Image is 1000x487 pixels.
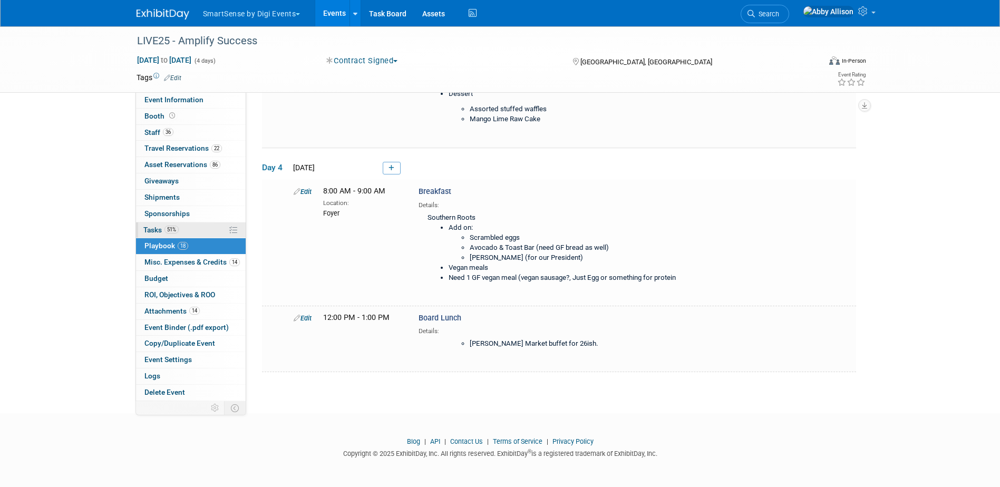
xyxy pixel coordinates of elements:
[262,162,288,173] span: Day 4
[144,290,215,299] span: ROI, Objectives & ROO
[144,339,215,347] span: Copy/Duplicate Event
[144,241,188,250] span: Playbook
[323,55,402,66] button: Contract Signed
[323,187,385,196] span: 8:00 AM - 9:00 AM
[470,243,684,253] li: Avocado & Toast Bar (need GF bread as well)
[323,197,403,208] div: Location:
[137,9,189,20] img: ExhibitDay
[137,55,192,65] span: [DATE] [DATE]
[136,92,246,108] a: Event Information
[144,388,185,396] span: Delete Event
[144,177,179,185] span: Giveaways
[829,56,840,65] img: Format-Inperson.png
[210,161,220,169] span: 86
[144,209,190,218] span: Sponsorships
[167,112,177,120] span: Booth not reserved yet
[144,355,192,364] span: Event Settings
[136,255,246,270] a: Misc. Expenses & Credits14
[323,313,390,322] span: 12:00 PM - 1:00 PM
[419,198,690,210] div: Details:
[484,437,491,445] span: |
[837,72,866,77] div: Event Rating
[741,5,789,23] a: Search
[470,339,684,349] li: [PERSON_NAME] Market buffet for 26ish.
[449,89,684,99] li: Dessert
[294,314,312,322] a: Edit
[841,57,866,65] div: In-Person
[136,190,246,206] a: Shipments
[552,437,594,445] a: Privacy Policy
[178,242,188,250] span: 18
[144,323,229,332] span: Event Binder (.pdf export)
[528,449,531,454] sup: ®
[136,271,246,287] a: Budget
[193,57,216,64] span: (4 days)
[136,336,246,352] a: Copy/Duplicate Event
[163,128,173,136] span: 36
[136,173,246,189] a: Giveaways
[144,95,203,104] span: Event Information
[133,32,804,51] div: LIVE25 - Amplify Success
[136,368,246,384] a: Logs
[136,238,246,254] a: Playbook18
[136,109,246,124] a: Booth
[419,324,690,336] div: Details:
[580,58,712,66] span: [GEOGRAPHIC_DATA], [GEOGRAPHIC_DATA]
[419,187,451,196] span: Breakfast
[470,104,684,114] li: Assorted stuffed waffles
[544,437,551,445] span: |
[758,55,867,71] div: Event Format
[136,287,246,303] a: ROI, Objectives & ROO
[144,160,220,169] span: Asset Reservations
[136,320,246,336] a: Event Binder (.pdf export)
[323,208,403,218] div: Foyer
[144,307,200,315] span: Attachments
[136,385,246,401] a: Delete Event
[136,222,246,238] a: Tasks51%
[470,253,684,263] li: [PERSON_NAME] (for our President)
[164,226,179,233] span: 51%
[422,437,429,445] span: |
[159,56,169,64] span: to
[136,304,246,319] a: Attachments14
[144,112,177,120] span: Booth
[189,307,200,315] span: 14
[164,74,181,82] a: Edit
[143,226,179,234] span: Tasks
[144,128,173,137] span: Staff
[294,188,312,196] a: Edit
[407,437,420,445] a: Blog
[229,258,240,266] span: 14
[419,210,690,293] div: Southern Roots
[206,401,225,415] td: Personalize Event Tab Strip
[137,72,181,83] td: Tags
[224,401,246,415] td: Toggle Event Tabs
[803,6,854,17] img: Abby Allison
[449,273,684,283] li: Need 1 GF vegan meal (vegan sausage?, Just Egg or something for protein
[470,114,684,124] li: Mango Lime Raw Cake
[136,125,246,141] a: Staff36
[449,223,684,263] li: Add on:
[144,144,222,152] span: Travel Reservations
[144,193,180,201] span: Shipments
[136,141,246,157] a: Travel Reservations22
[136,157,246,173] a: Asset Reservations86
[470,233,684,243] li: Scrambled eggs
[442,437,449,445] span: |
[211,144,222,152] span: 22
[450,437,483,445] a: Contact Us
[419,314,461,323] span: Board Lunch
[136,352,246,368] a: Event Settings
[755,10,779,18] span: Search
[136,206,246,222] a: Sponsorships
[144,372,160,380] span: Logs
[144,274,168,283] span: Budget
[493,437,542,445] a: Terms of Service
[430,437,440,445] a: API
[449,263,684,273] li: Vegan meals
[290,163,315,172] span: [DATE]
[144,258,240,266] span: Misc. Expenses & Credits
